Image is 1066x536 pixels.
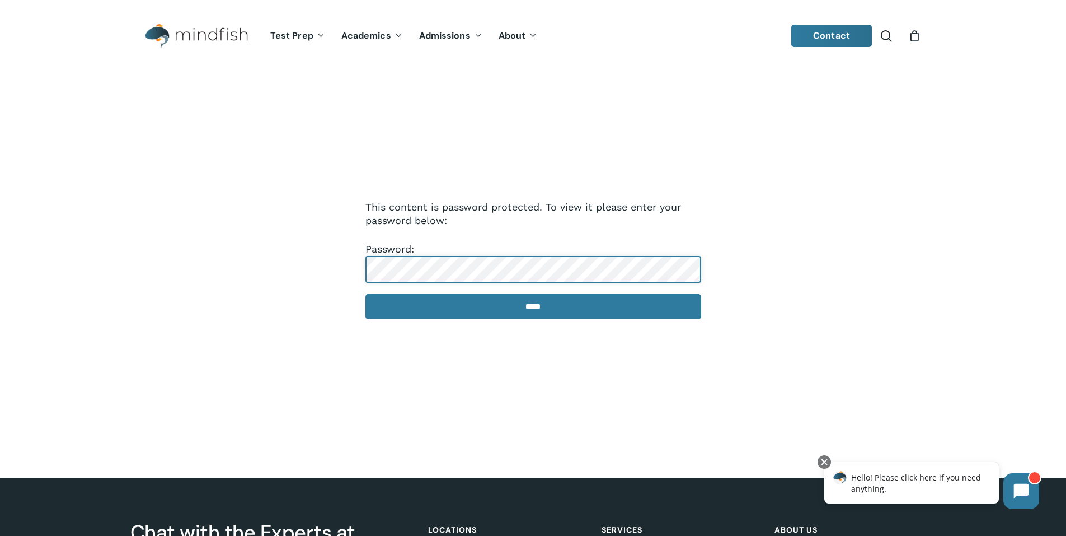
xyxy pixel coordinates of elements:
p: This content is password protected. To view it please enter your password below: [365,201,701,243]
span: Contact [813,30,850,41]
a: Admissions [411,31,490,41]
a: Academics [333,31,411,41]
nav: Main Menu [262,15,545,57]
span: About [499,30,526,41]
a: About [490,31,546,41]
a: Test Prep [262,31,333,41]
span: Academics [341,30,391,41]
a: Contact [791,25,872,47]
input: Password: [365,256,701,283]
span: Test Prep [270,30,313,41]
label: Password: [365,243,701,274]
span: Admissions [419,30,471,41]
header: Main Menu [130,15,936,57]
a: Cart [909,30,921,42]
iframe: Chatbot [813,453,1050,520]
